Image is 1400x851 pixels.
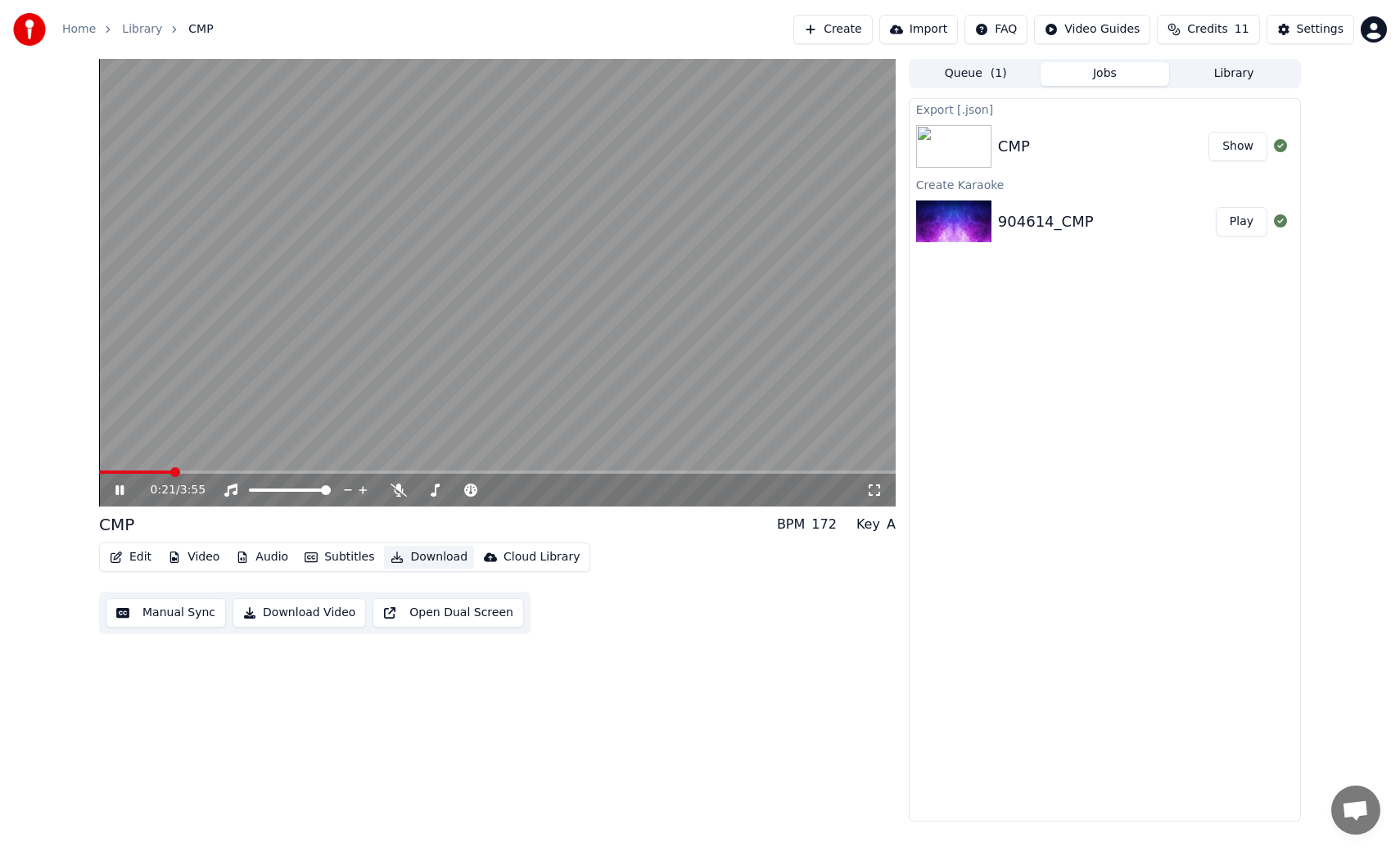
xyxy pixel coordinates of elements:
div: Export [.json] [910,99,1300,119]
button: Create [793,15,873,44]
button: Video [161,546,226,569]
span: 3:55 [180,482,205,498]
button: Library [1169,62,1298,86]
span: CMP [188,21,213,38]
div: CMP [99,513,134,536]
button: Audio [229,546,295,569]
div: CMP [998,135,1030,158]
div: / [151,482,190,498]
div: A [887,515,896,534]
div: Cloud Library [504,549,580,565]
div: BPM [777,515,805,534]
button: Credits11 [1157,15,1259,44]
a: Home [62,21,96,38]
button: FAQ [964,15,1027,44]
button: Manual Sync [106,598,226,628]
span: ( 1 ) [991,65,1007,82]
button: Import [879,15,958,44]
span: Credits [1187,21,1227,38]
div: Key [856,515,880,534]
div: 904614_CMP [998,210,1094,233]
nav: breadcrumb [62,21,214,38]
a: Library [122,21,162,38]
img: youka [13,13,46,46]
div: Settings [1297,21,1344,38]
button: Download [384,546,474,569]
button: Download Video [233,598,366,628]
button: Show [1208,132,1267,161]
button: Play [1216,207,1267,236]
button: Jobs [1041,62,1170,86]
div: 172 [811,515,837,534]
button: Subtitles [298,546,381,569]
button: Open Dual Screen [373,598,524,628]
button: Queue [911,62,1041,86]
button: Video Guides [1034,15,1150,44]
div: Open chat [1331,786,1380,835]
button: Settings [1267,15,1354,44]
div: Create Karaoke [910,174,1300,194]
span: 0:21 [151,482,176,498]
span: 11 [1235,21,1249,38]
button: Edit [103,546,158,569]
